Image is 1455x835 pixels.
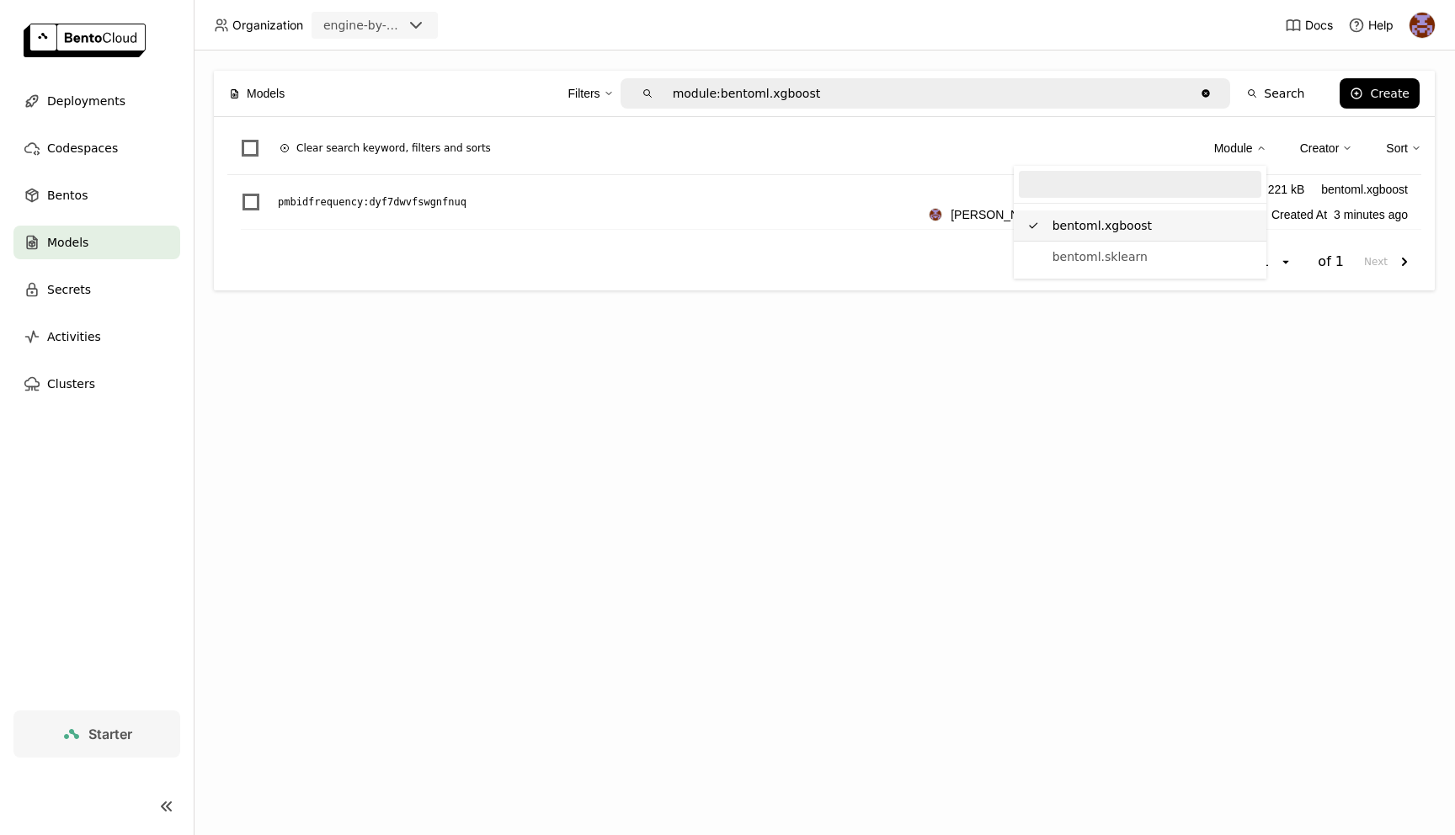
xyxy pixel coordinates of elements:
div: Sort [1386,139,1408,157]
span: Clusters [47,374,95,394]
a: Secrets [13,273,180,306]
button: Create [1340,78,1420,109]
a: Bentos [13,178,180,212]
a: Clusters [13,367,180,401]
div: Module [1214,139,1253,157]
img: Martin Fejka [1410,13,1435,38]
div: Creator [1300,139,1340,157]
ul: Menu [1014,204,1266,279]
span: Models [247,84,285,103]
a: Activities [13,320,180,354]
span: Organization [232,18,303,33]
div: Module [1214,130,1266,166]
button: Search [1237,78,1314,109]
span: Codespaces [47,138,118,158]
div: Filters [568,76,614,111]
span: Deployments [47,91,125,111]
div: bentoml.xgboost [1053,217,1152,234]
div: 1 [1255,253,1279,270]
div: bentoml.xgboost [1321,180,1408,199]
svg: open [1279,255,1292,269]
span: Docs [1305,18,1333,33]
div: Help [1348,17,1394,34]
a: Models [13,226,180,259]
span: 3 minutes ago [1334,205,1408,224]
div: 221 kB [1268,180,1305,199]
span: Bentos [47,185,88,205]
svg: Clear value [1200,88,1212,99]
input: Selected engine-by-moneylion. [404,18,406,35]
a: Starter [13,710,180,758]
div: Menu [1014,166,1266,279]
button: Clear search keyword, filters and sorts [273,136,498,160]
div: engine-by-moneylion [323,17,402,34]
div: Sort [1386,130,1421,166]
li: List item [227,175,1421,230]
span: Starter [88,726,132,742]
span: Activities [47,327,101,347]
span: Help [1368,18,1394,33]
a: Codespaces [13,131,180,165]
a: Deployments [13,84,180,118]
p: pmbidfrequency : dyf7dwvfswgnfnuq [278,194,466,210]
img: Martin Fejka [930,209,941,221]
span: [PERSON_NAME] <[EMAIL_ADDRESS][DOMAIN_NAME]> [951,205,1265,224]
img: logo [24,24,146,57]
span: of 1 [1318,253,1344,270]
button: next page. current page 1 of 1 [1357,247,1421,277]
div: Creator [1300,130,1353,166]
div: bentoml.sklearn [1053,248,1148,265]
div: Filters [568,84,600,103]
a: pmbidfrequency:dyf7dwvfswgnfnuq [278,194,929,210]
div: Create [1370,87,1410,100]
span: Secrets [47,279,91,300]
span: Models [47,232,88,253]
div: Created At [929,205,1408,224]
a: Docs [1285,17,1333,34]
